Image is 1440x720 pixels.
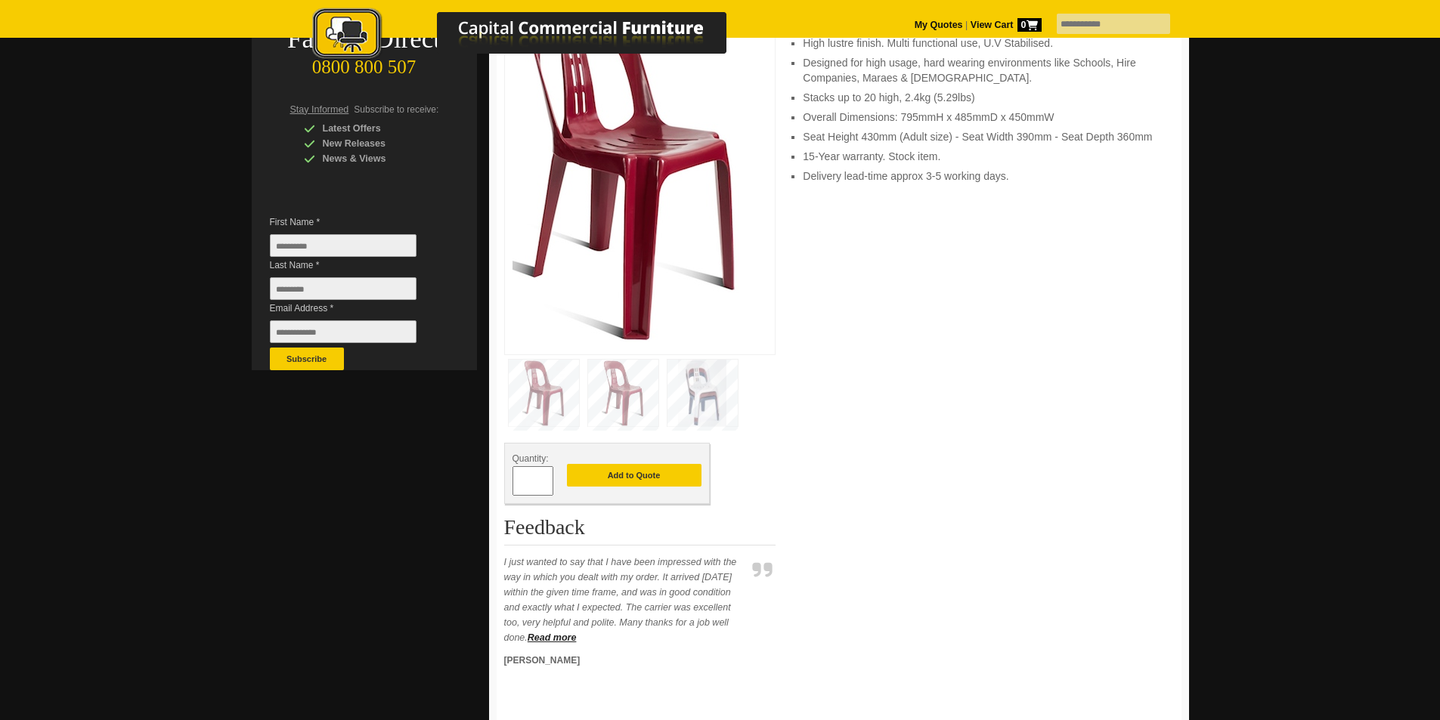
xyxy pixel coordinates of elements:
a: Capital Commercial Furniture Logo [271,8,800,67]
span: Quantity: [513,453,549,464]
li: High lustre finish. Multi functional use, U.V Stabilised. [803,36,1158,51]
div: News & Views [304,151,447,166]
li: Delivery lead-time approx 3-5 working days. [803,168,1158,184]
span: Subscribe to receive: [354,104,438,115]
div: New Releases [304,136,447,151]
div: Factory Direct [252,29,477,50]
img: Capital Commercial Furniture Logo [271,8,800,63]
button: Add to Quote [567,464,701,487]
li: 15-Year warranty. Stock item. [803,149,1158,164]
input: Last Name * [270,277,417,300]
a: My Quotes [915,20,963,30]
a: View Cart0 [968,20,1041,30]
span: Stay Informed [290,104,349,115]
span: 0 [1017,18,1042,32]
span: Email Address * [270,301,439,316]
li: Seat Height 430mm (Adult size) - Seat Width 390mm - Seat Depth 360mm [803,129,1158,144]
input: Email Address * [270,320,417,343]
strong: View Cart [971,20,1042,30]
input: First Name * [270,234,417,257]
div: 0800 800 507 [252,49,477,78]
span: Last Name * [270,258,439,273]
li: Stacks up to 20 high, 2.4kg (5.29lbs) [803,90,1158,105]
span: First Name * [270,215,439,230]
p: I just wanted to say that I have been impressed with the way in which you dealt with my order. It... [504,555,746,645]
p: [PERSON_NAME] [504,653,746,668]
li: Overall Dimensions: 795mmH x 485mmD x 450mmW [803,110,1158,125]
div: Latest Offers [304,121,447,136]
li: Designed for high usage, hard wearing environments like Schools, Hire Companies, Maraes & [DEMOGR... [803,55,1158,85]
h2: Feedback [504,516,776,545]
a: Read more [528,632,577,643]
button: Subscribe [270,348,344,370]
